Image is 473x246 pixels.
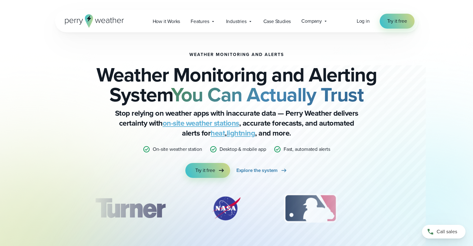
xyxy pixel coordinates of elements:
[86,193,174,224] div: 1 of 12
[86,65,387,104] h2: Weather Monitoring and Alerting System
[86,193,174,224] img: Turner-Construction_1.svg
[284,146,330,153] p: Fast, automated alerts
[373,193,423,224] div: 4 of 12
[189,52,284,57] h1: Weather Monitoring and Alerts
[422,225,466,239] a: Call sales
[278,193,343,224] img: MLB.svg
[220,146,266,153] p: Desktop & mobile app
[373,193,423,224] img: PGA.svg
[171,80,364,109] strong: You Can Actually Trust
[191,18,209,25] span: Features
[147,15,186,28] a: How it Works
[211,128,225,139] a: heat
[236,167,278,174] span: Explore the system
[163,118,239,129] a: on-site weather stations
[258,15,296,28] a: Case Studies
[185,163,230,178] a: Try it free
[263,18,291,25] span: Case Studies
[387,17,407,25] span: Try it free
[153,18,180,25] span: How it Works
[357,17,370,25] a: Log in
[204,193,248,224] img: NASA.svg
[204,193,248,224] div: 2 of 12
[301,17,322,25] span: Company
[195,167,215,174] span: Try it free
[153,146,202,153] p: On-site weather station
[227,128,255,139] a: lightning
[437,228,457,235] span: Call sales
[226,18,247,25] span: Industries
[86,193,387,227] div: slideshow
[236,163,288,178] a: Explore the system
[112,108,361,138] p: Stop relying on weather apps with inaccurate data — Perry Weather delivers certainty with , accur...
[278,193,343,224] div: 3 of 12
[380,14,415,29] a: Try it free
